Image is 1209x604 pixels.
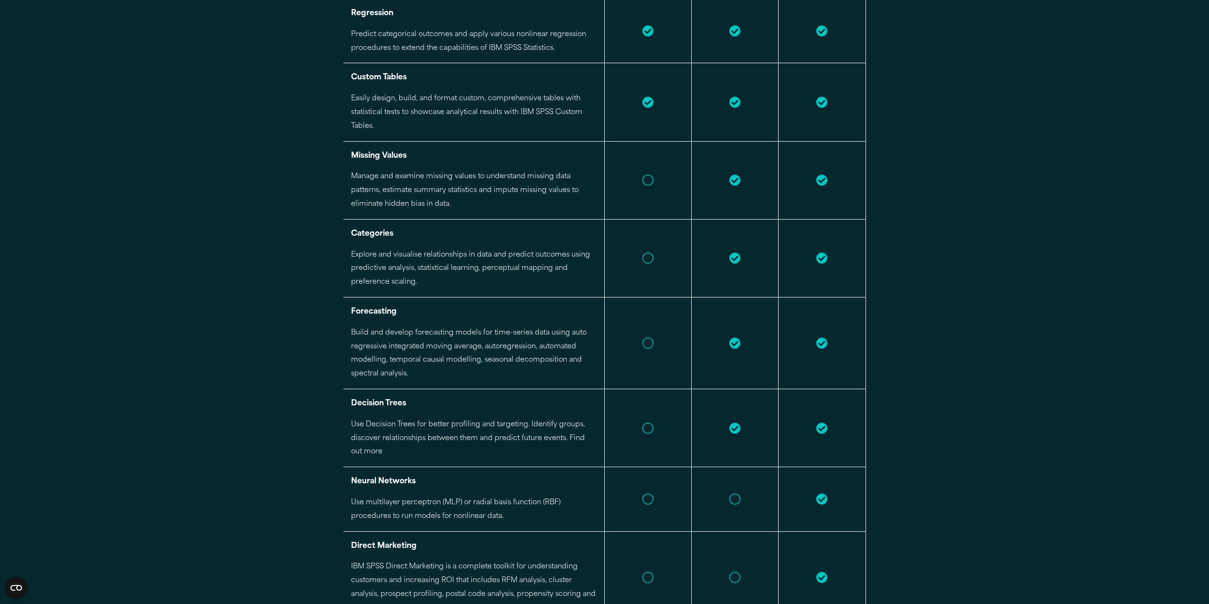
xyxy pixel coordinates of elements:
p: Forecasting [351,305,597,319]
p: Use multilayer perceptron (MLP) or radial basis function (RBF) procedures to run models for nonli... [351,496,597,524]
p: Neural Networks [351,475,597,489]
p: Missing Values [351,149,597,163]
p: Explore and visualise relationships in data and predict outcomes using predictive analysis, stati... [351,249,597,289]
p: Direct Marketing [351,539,597,553]
p: Custom Tables [351,71,597,85]
p: Use Decision Trees for better profiling and targeting. Identify groups, discover relationships be... [351,418,597,459]
p: Categories [351,227,597,241]
p: Build and develop forecasting models for time-series data using auto regressive integrated moving... [351,326,597,381]
p: Manage and examine missing values to understand missing data patterns, estimate summary statistic... [351,170,597,211]
p: Regression [351,7,597,20]
button: Open CMP widget [5,576,28,599]
p: Easily design, build, and format custom, comprehensive tables with statistical tests to showcase ... [351,92,597,133]
p: Decision Trees [351,397,597,411]
p: Predict categorical outcomes and apply various nonlinear regression procedures to extend the capa... [351,28,597,56]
